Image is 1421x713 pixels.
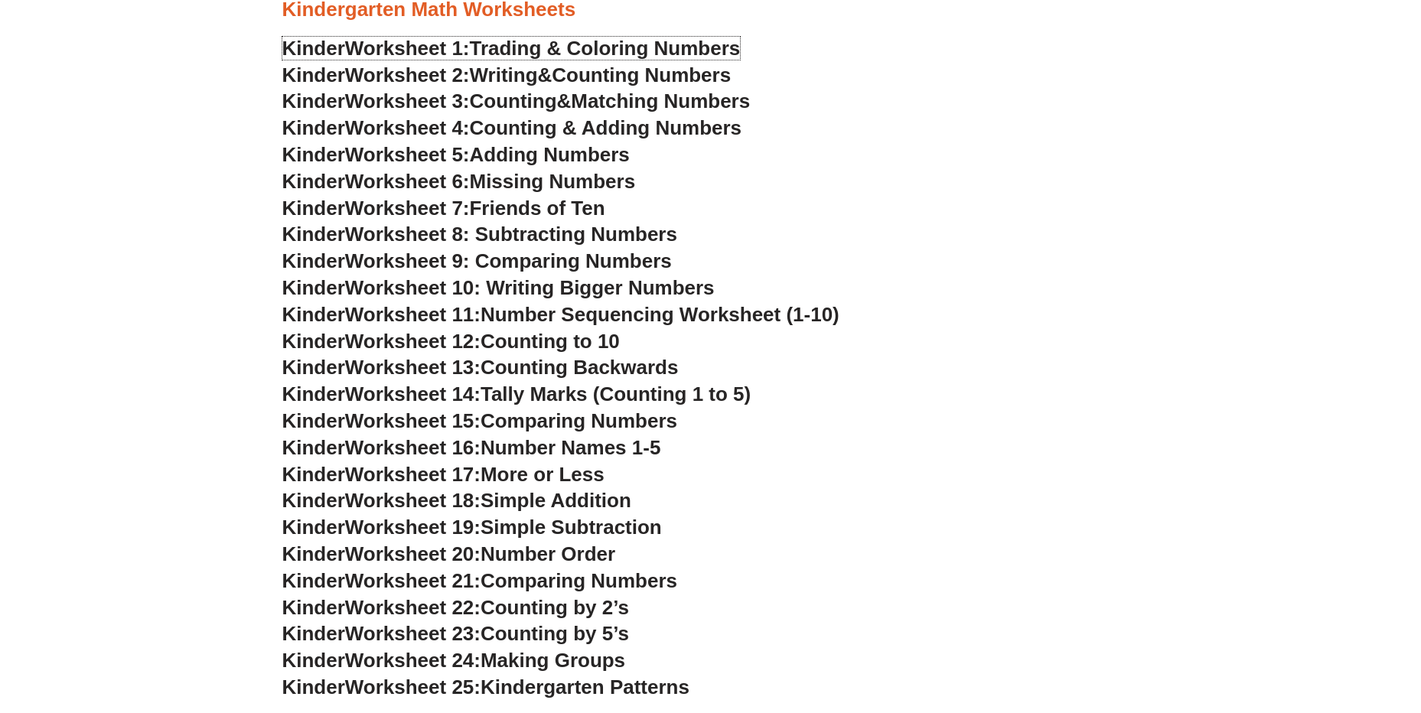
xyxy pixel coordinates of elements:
span: Kinder [282,356,345,379]
span: Counting to 10 [481,330,620,353]
span: Matching Numbers [571,90,750,112]
span: Worksheet 16: [345,436,481,459]
span: Worksheet 23: [345,622,481,645]
span: Counting & Adding Numbers [470,116,742,139]
span: Counting Numbers [552,63,731,86]
span: Adding Numbers [470,143,630,166]
span: Friends of Ten [470,197,605,220]
a: KinderWorksheet 6:Missing Numbers [282,170,636,193]
span: Kinder [282,63,345,86]
span: Kinder [282,197,345,220]
a: KinderWorksheet 7:Friends of Ten [282,197,605,220]
span: Worksheet 11: [345,303,481,326]
a: KinderWorksheet 1:Trading & Coloring Numbers [282,37,741,60]
span: Worksheet 18: [345,489,481,512]
span: Worksheet 6: [345,170,470,193]
span: Number Sequencing Worksheet (1-10) [481,303,839,326]
span: Counting by 2’s [481,596,629,619]
span: Kinder [282,223,345,246]
span: Worksheet 4: [345,116,470,139]
span: Simple Addition [481,489,631,512]
a: KinderWorksheet 8: Subtracting Numbers [282,223,677,246]
a: KinderWorksheet 5:Adding Numbers [282,143,630,166]
span: Kinder [282,676,345,698]
span: Worksheet 20: [345,542,481,565]
a: KinderWorksheet 4:Counting & Adding Numbers [282,116,742,139]
span: Kinder [282,463,345,486]
span: Kinder [282,622,345,645]
span: Making Groups [481,649,625,672]
span: Kinder [282,170,345,193]
span: Worksheet 9: Comparing Numbers [345,249,672,272]
span: More or Less [481,463,605,486]
span: Kinder [282,303,345,326]
span: Kinder [282,143,345,166]
span: Worksheet 19: [345,516,481,539]
span: Kinder [282,37,345,60]
span: Kinder [282,383,345,405]
span: Worksheet 7: [345,197,470,220]
span: Worksheet 5: [345,143,470,166]
span: Counting by 5’s [481,622,629,645]
span: Worksheet 10: Writing Bigger Numbers [345,276,715,299]
span: Counting [470,90,557,112]
span: Worksheet 8: Subtracting Numbers [345,223,677,246]
iframe: Chat Widget [1166,540,1421,713]
span: Number Order [481,542,615,565]
a: KinderWorksheet 3:Counting&Matching Numbers [282,90,751,112]
span: Worksheet 3: [345,90,470,112]
span: Counting Backwards [481,356,678,379]
span: Kinder [282,409,345,432]
span: Kinder [282,516,345,539]
span: Simple Subtraction [481,516,662,539]
span: Kinder [282,596,345,619]
span: Comparing Numbers [481,409,677,432]
span: Missing Numbers [470,170,636,193]
span: Worksheet 13: [345,356,481,379]
span: Kinder [282,569,345,592]
span: Kinder [282,90,345,112]
span: Kinder [282,542,345,565]
span: Worksheet 21: [345,569,481,592]
span: Kinder [282,436,345,459]
span: Kindergarten Patterns [481,676,689,698]
span: Kinder [282,116,345,139]
span: Worksheet 12: [345,330,481,353]
span: Worksheet 24: [345,649,481,672]
span: Worksheet 25: [345,676,481,698]
span: Comparing Numbers [481,569,677,592]
span: Worksheet 17: [345,463,481,486]
span: Worksheet 22: [345,596,481,619]
span: Tally Marks (Counting 1 to 5) [481,383,751,405]
span: Trading & Coloring Numbers [470,37,741,60]
span: Worksheet 14: [345,383,481,405]
span: Kinder [282,330,345,353]
span: Worksheet 2: [345,63,470,86]
span: Kinder [282,276,345,299]
span: Kinder [282,489,345,512]
a: KinderWorksheet 10: Writing Bigger Numbers [282,276,715,299]
span: Writing [470,63,538,86]
span: Worksheet 1: [345,37,470,60]
span: Kinder [282,649,345,672]
a: KinderWorksheet 9: Comparing Numbers [282,249,672,272]
span: Worksheet 15: [345,409,481,432]
span: Number Names 1-5 [481,436,660,459]
a: KinderWorksheet 2:Writing&Counting Numbers [282,63,732,86]
span: Kinder [282,249,345,272]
